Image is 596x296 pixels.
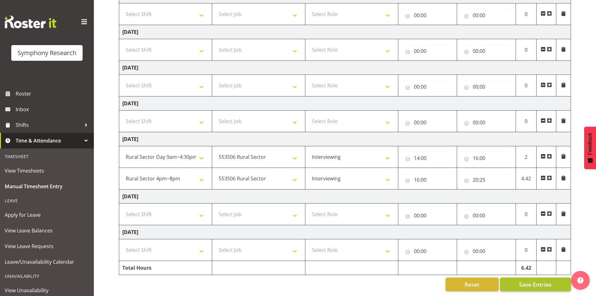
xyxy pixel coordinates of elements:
input: Click to select... [460,209,512,222]
input: Click to select... [401,152,454,164]
td: [DATE] [119,61,571,75]
a: Leave/Unavailability Calendar [2,254,92,270]
td: [DATE] [119,96,571,111]
div: Timesheet [2,150,92,163]
input: Click to select... [401,45,454,57]
td: [DATE] [119,190,571,204]
button: Save Entries [500,278,571,291]
button: Feedback - Show survey [584,127,596,169]
td: [DATE] [119,132,571,146]
input: Click to select... [460,152,512,164]
span: Save Entries [519,280,552,288]
input: Click to select... [401,209,454,222]
input: Click to select... [460,245,512,257]
td: 0 [516,39,537,61]
input: Click to select... [401,174,454,186]
img: Rosterit website logo [5,16,56,28]
a: View Timesheets [2,163,92,179]
span: View Timesheets [5,166,89,175]
td: 6.42 [516,261,537,275]
input: Click to select... [460,116,512,129]
a: Apply for Leave [2,207,92,223]
td: 0 [516,239,537,261]
input: Click to select... [401,9,454,22]
input: Click to select... [401,116,454,129]
span: Manual Timesheet Entry [5,182,89,191]
a: View Leave Requests [2,238,92,254]
button: Reset [446,278,499,291]
td: [DATE] [119,225,571,239]
input: Click to select... [460,9,512,22]
td: 2 [516,146,537,168]
span: Shifts [16,120,81,130]
span: Time & Attendance [16,136,81,145]
td: 4.42 [516,168,537,190]
span: Apply for Leave [5,210,89,220]
div: Symphony Research [18,48,76,58]
a: View Leave Balances [2,223,92,238]
a: Manual Timesheet Entry [2,179,92,194]
td: 0 [516,75,537,96]
input: Click to select... [460,80,512,93]
div: Leave [2,194,92,207]
span: Reset [465,280,479,288]
input: Click to select... [460,45,512,57]
input: Click to select... [401,245,454,257]
span: Roster [16,89,91,98]
td: 0 [516,3,537,25]
span: View Leave Requests [5,241,89,251]
span: View Unavailability [5,286,89,295]
span: Feedback [587,133,593,155]
td: [DATE] [119,25,571,39]
span: Inbox [16,105,91,114]
span: View Leave Balances [5,226,89,235]
img: help-xxl-2.png [577,277,583,283]
input: Click to select... [401,80,454,93]
td: Total Hours [119,261,212,275]
span: Leave/Unavailability Calendar [5,257,89,267]
div: Unavailability [2,270,92,283]
td: 0 [516,111,537,132]
input: Click to select... [460,174,512,186]
td: 0 [516,204,537,225]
